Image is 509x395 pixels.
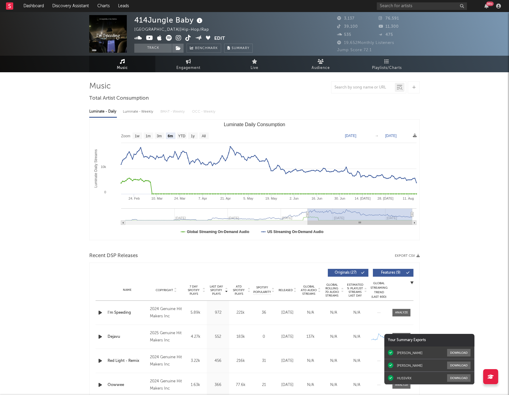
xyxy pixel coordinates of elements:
[101,165,106,169] text: 10k
[253,382,274,388] div: 21
[300,285,317,296] span: Global ATD Audio Streams
[447,362,471,369] button: Download
[267,230,324,234] text: US Streaming On-Demand Audio
[108,334,147,340] a: Dejavu
[486,2,494,6] div: 99 +
[157,134,162,138] text: 3m
[312,197,322,200] text: 16. Jun
[447,374,471,382] button: Download
[337,41,394,45] span: 19,652 Monthly Listeners
[202,134,206,138] text: All
[324,358,344,364] div: N/A
[337,25,358,29] span: 39,100
[174,197,186,200] text: 24. Mar
[90,120,419,240] svg: Luminate Daily Consumption
[277,358,297,364] div: [DATE]
[300,382,321,388] div: N/A
[151,197,163,200] text: 10. Mar
[89,252,138,260] span: Recent DSP Releases
[186,310,205,316] div: 5.89k
[186,285,202,296] span: 7 Day Spotify Plays
[224,44,253,53] button: Summary
[135,134,140,138] text: 1w
[370,281,388,299] div: Global Streaming Trend (Last 60D)
[375,134,379,138] text: →
[377,2,467,10] input: Search for artists
[191,134,195,138] text: 1y
[324,382,344,388] div: N/A
[337,48,372,52] span: Jump Score: 72.1
[345,134,356,138] text: [DATE]
[337,33,351,37] span: 535
[231,285,247,296] span: ATD Spotify Plays
[253,358,274,364] div: 31
[277,334,297,340] div: [DATE]
[232,47,249,50] span: Summary
[208,382,228,388] div: 366
[300,334,321,340] div: 137k
[146,134,151,138] text: 1m
[377,197,393,200] text: 28. [DATE]
[150,330,183,344] div: 2025 Genuine Hit Makers Inc
[89,107,117,117] div: Luminate - Daily
[186,358,205,364] div: 3.22k
[150,354,183,368] div: 2024 Genuine Hit Makers Inc
[277,310,297,316] div: [DATE]
[355,197,370,200] text: 14. [DATE]
[108,310,147,316] a: I'm Speeding
[324,310,344,316] div: N/A
[231,382,250,388] div: 77.6k
[224,122,285,127] text: Luminate Daily Consumption
[108,358,147,364] div: Red Light - Remix
[195,45,218,52] span: Benchmark
[379,33,393,37] span: 475
[395,254,420,258] button: Export CSV
[208,334,228,340] div: 552
[231,334,250,340] div: 183k
[447,349,471,356] button: Download
[377,271,404,275] span: Features ( 9 )
[373,269,413,277] button: Features(9)
[186,334,205,340] div: 4.27k
[384,334,474,347] div: Your Summary Exports
[214,35,225,42] button: Edit
[150,306,183,320] div: 2024 Genuine Hit Makers Inc
[220,197,231,200] text: 21. Apr
[347,382,367,388] div: N/A
[253,285,271,294] span: Spotify Popularity
[121,134,130,138] text: Zoom
[243,197,254,200] text: 5. May
[129,197,140,200] text: 24. Feb
[334,197,345,200] text: 30. Jun
[187,230,249,234] text: Global Streaming On-Demand Audio
[253,334,274,340] div: 0
[150,378,183,392] div: 2024 Genuine Hit Makers Inc
[104,190,106,194] text: 0
[300,310,321,316] div: N/A
[403,197,414,200] text: 11. Aug
[397,376,412,380] div: HUSSVRX
[290,197,299,200] text: 2. Jun
[231,358,250,364] div: 216k
[331,85,395,90] input: Search by song name or URL
[397,363,422,368] div: [PERSON_NAME]
[168,134,173,138] text: 6m
[279,288,293,292] span: Released
[117,64,128,72] span: Music
[324,334,344,340] div: N/A
[108,382,147,388] a: Oowwee
[176,64,200,72] span: Engagement
[347,283,363,297] span: Estimated % Playlist Streams Last Day
[186,382,205,388] div: 1.63k
[89,56,155,72] a: Music
[332,271,359,275] span: Originals ( 27 )
[253,310,274,316] div: 36
[221,56,288,72] a: Live
[347,310,367,316] div: N/A
[379,25,399,29] span: 11,300
[337,17,355,20] span: 3,137
[251,64,258,72] span: Live
[354,56,420,72] a: Playlists/Charts
[89,95,149,102] span: Total Artist Consumption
